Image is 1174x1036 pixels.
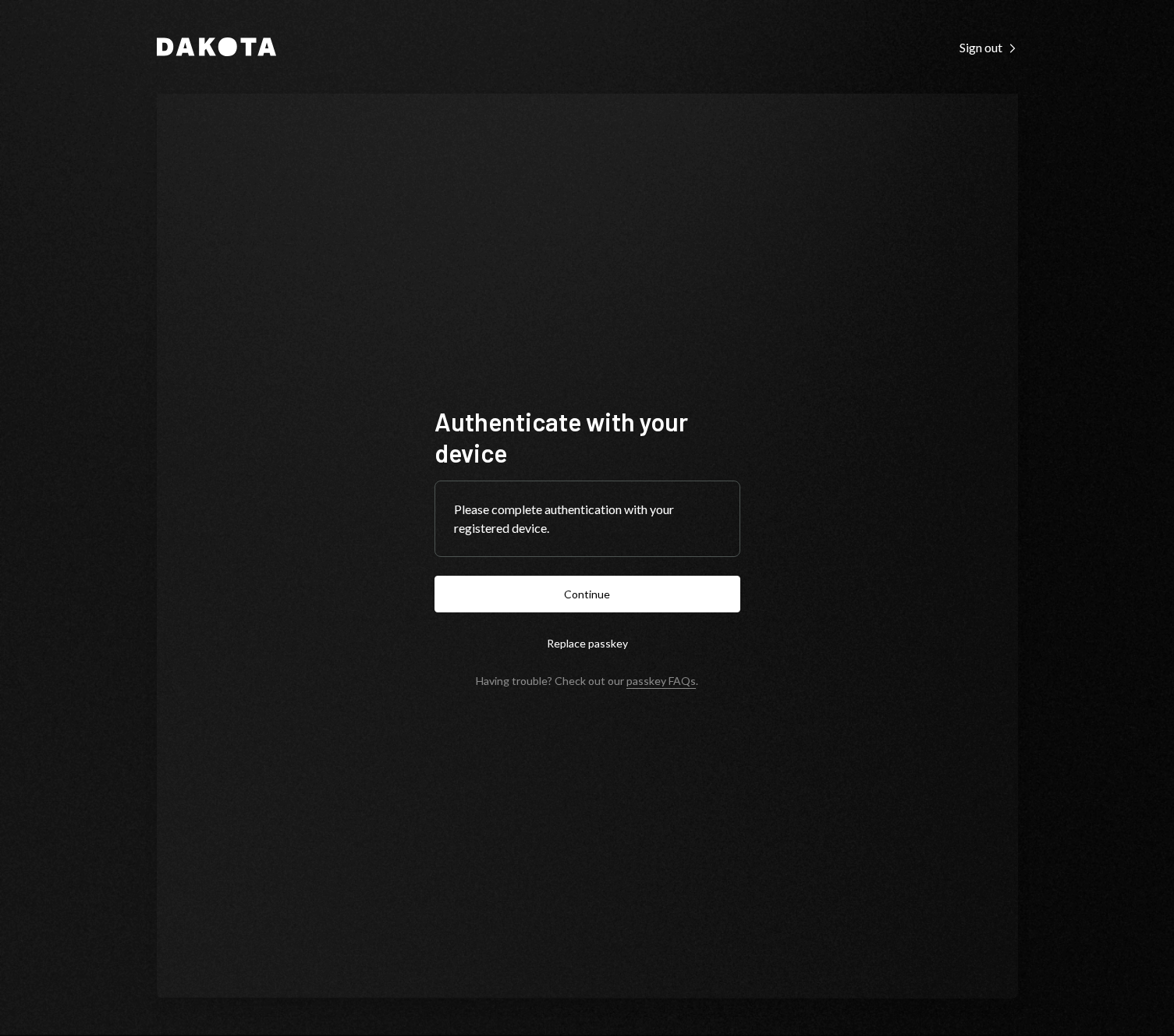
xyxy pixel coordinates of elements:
a: Sign out [959,38,1018,55]
h1: Authenticate with your device [434,406,740,468]
button: Replace passkey [434,625,740,662]
button: Continue [434,576,740,612]
a: passkey FAQs [626,674,696,689]
div: Having trouble? Check out our . [476,674,698,687]
div: Please complete authentication with your registered device. [454,500,721,538]
div: Sign out [959,40,1018,55]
